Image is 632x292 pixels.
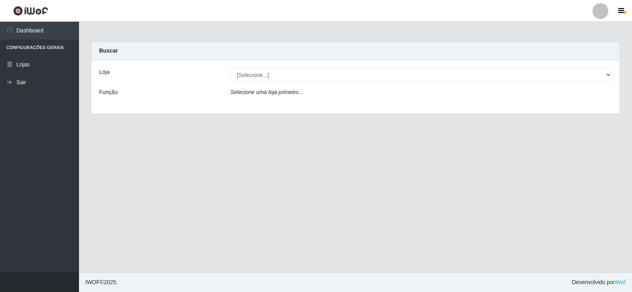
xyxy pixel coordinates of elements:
[572,278,626,286] span: Desenvolvido por
[13,6,48,16] img: CoreUI Logo
[99,47,118,54] strong: Buscar
[230,89,303,95] i: Selecione uma loja primeiro...
[99,68,109,76] label: Loja
[99,88,118,96] label: Função
[615,279,626,285] a: iWof
[85,278,118,286] span: © 2025 .
[85,279,100,285] span: IWOF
